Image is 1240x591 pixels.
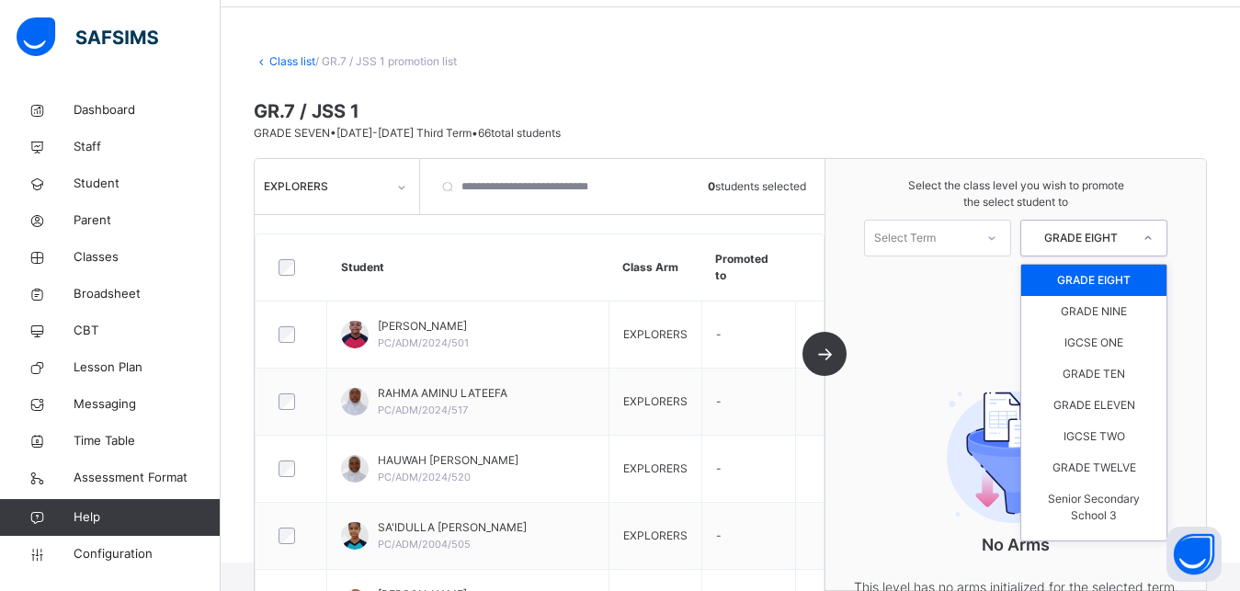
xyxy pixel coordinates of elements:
span: HAUWAH [PERSON_NAME] [378,452,518,469]
span: / GR.7 / JSS 1 promotion list [315,54,457,68]
img: safsims [17,17,158,56]
span: Configuration [74,545,220,563]
span: Classes [74,248,221,267]
span: Parent [74,211,221,230]
span: CBT [74,322,221,340]
span: Select the class level you wish to promote the select student to [844,177,1188,210]
div: GRADE ELEVEN [1021,390,1166,421]
div: Senior Secondary School 3 [1021,483,1166,531]
span: PC/ADM/2004/505 [378,538,471,551]
span: Messaging [74,395,221,414]
span: - [716,394,722,408]
div: Select Term [874,220,936,256]
span: - [716,528,722,542]
span: Time Table [74,432,221,450]
span: Dashboard [74,101,221,119]
span: Student [74,175,221,193]
span: - [716,461,722,475]
th: Student [327,234,609,301]
span: - [716,327,722,341]
div: GRADE EIGHT [1030,230,1132,246]
span: RAHMA AMINU LATEEFA [378,385,507,402]
span: PC/ADM/2024/520 [378,471,471,483]
span: EXPLORERS [623,327,688,341]
button: Open asap [1166,527,1222,582]
img: filter.9c15f445b04ce8b7d5281b41737f44c2.svg [947,390,1085,523]
span: students selected [708,178,806,195]
span: Help [74,508,220,527]
div: IGCSE MOCK 1 [1021,531,1166,563]
div: IGCSE ONE [1021,327,1166,358]
b: 0 [708,179,715,193]
span: EXPLORERS [623,461,688,475]
span: Lesson Plan [74,358,221,377]
div: GRADE NINE [1021,296,1166,327]
span: Broadsheet [74,285,221,303]
th: Class Arm [609,234,701,301]
div: IGCSE TWO [1021,421,1166,452]
a: Class list [269,54,315,68]
div: EXPLORERS [264,178,386,195]
div: GRADE TWELVE [1021,452,1166,483]
span: GRADE SEVEN • [DATE]-[DATE] Third Term • 66 total students [254,126,561,140]
span: EXPLORERS [623,394,688,408]
th: Promoted to [701,234,795,301]
div: GRADE EIGHT [1021,265,1166,296]
span: [PERSON_NAME] [378,318,469,335]
span: EXPLORERS [623,528,688,542]
span: Assessment Format [74,469,221,487]
div: GRADE TEN [1021,358,1166,390]
span: SA'IDULLA [PERSON_NAME] [378,519,527,536]
span: GR.7 / JSS 1 [254,97,1207,125]
span: PC/ADM/2024/517 [378,403,468,416]
span: PC/ADM/2024/501 [378,336,469,349]
span: Staff [74,138,221,156]
p: No Arms [832,531,1200,556]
